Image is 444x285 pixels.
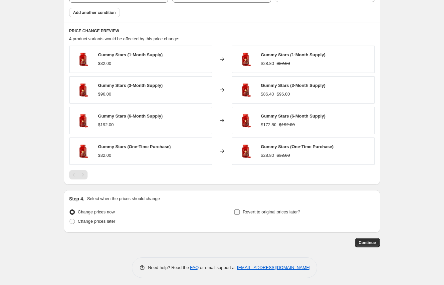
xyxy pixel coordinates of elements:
a: FAQ [190,265,199,270]
span: Revert to original prices later? [243,209,300,214]
span: 4 product variants would be affected by this price change: [69,36,179,41]
nav: Pagination [69,170,88,179]
img: hairtamin-gummy-stars-hair-vitamins-front_80x.png [73,49,93,69]
span: $32.00 [277,153,290,158]
span: Gummy Stars (3-Month Supply) [98,83,163,88]
button: Add another condition [69,8,120,17]
img: hairtamin-gummy-stars-hair-vitamins-front_80x.png [236,111,256,131]
span: $32.00 [98,61,111,66]
img: hairtamin-gummy-stars-hair-vitamins-front_80x.png [73,141,93,161]
span: Gummy Stars (1-Month Supply) [261,52,326,57]
img: hairtamin-gummy-stars-hair-vitamins-front_80x.png [236,80,256,100]
span: Need help? Read the [148,265,190,270]
span: Gummy Stars (3-Month Supply) [261,83,326,88]
h6: PRICE CHANGE PREVIEW [69,28,375,34]
span: $32.00 [277,61,290,66]
span: $96.00 [277,92,290,97]
span: $28.80 [261,153,274,158]
span: Gummy Stars (One-Time Purchase) [98,144,171,149]
h2: Step 4. [69,195,85,202]
span: Continue [359,240,376,245]
a: [EMAIL_ADDRESS][DOMAIN_NAME] [237,265,310,270]
img: hairtamin-gummy-stars-hair-vitamins-front_80x.png [236,49,256,69]
button: Continue [355,238,380,247]
span: $86.40 [261,92,274,97]
span: Gummy Stars (6-Month Supply) [98,114,163,119]
span: or email support at [199,265,237,270]
span: $192.00 [98,122,114,127]
span: Change prices now [78,209,115,214]
span: Gummy Stars (One-Time Purchase) [261,144,334,149]
span: Add another condition [73,10,116,15]
span: Gummy Stars (6-Month Supply) [261,114,326,119]
span: Gummy Stars (1-Month Supply) [98,52,163,57]
span: $96.00 [98,92,111,97]
span: $28.80 [261,61,274,66]
img: hairtamin-gummy-stars-hair-vitamins-front_80x.png [73,80,93,100]
img: hairtamin-gummy-stars-hair-vitamins-front_80x.png [236,141,256,161]
span: Change prices later [78,219,115,224]
p: Select when the prices should change [87,195,160,202]
span: $192.00 [279,122,295,127]
span: $32.00 [98,153,111,158]
img: hairtamin-gummy-stars-hair-vitamins-front_80x.png [73,111,93,131]
span: $172.80 [261,122,277,127]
